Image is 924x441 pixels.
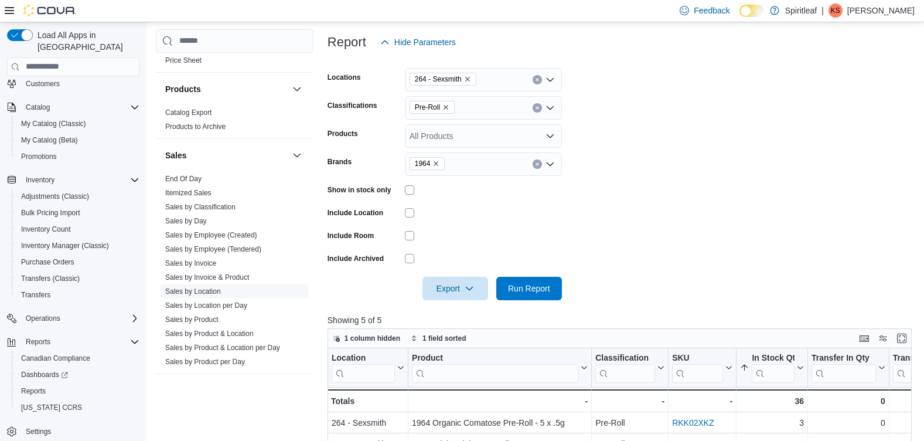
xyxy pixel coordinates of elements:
div: Pricing [156,53,313,72]
button: Open list of options [545,160,555,169]
span: 1964 [410,157,445,170]
button: Reports [2,334,144,350]
span: Settings [26,427,51,436]
span: Transfers (Classic) [21,274,80,283]
button: Remove Pre-Roll from selection in this group [442,104,449,111]
span: Washington CCRS [16,401,139,415]
a: Sales by Day [165,217,207,225]
span: Transfers (Classic) [16,272,139,286]
div: SKU URL [672,352,723,382]
button: Inventory [21,173,59,187]
span: My Catalog (Beta) [16,133,139,147]
button: Canadian Compliance [12,350,144,367]
button: Enter fullscreen [895,331,909,345]
a: My Catalog (Classic) [16,117,91,131]
span: 1 column hidden [345,334,400,343]
div: - [595,394,664,408]
a: Sales by Product per Day [165,358,245,366]
span: My Catalog (Classic) [16,117,139,131]
div: SKU [672,352,723,364]
a: Reports [16,384,50,398]
button: 1 column hidden [328,331,405,345]
button: Open list of options [545,75,555,84]
span: [US_STATE] CCRS [21,403,82,412]
span: Reports [21,386,46,396]
span: Pre-Roll [410,101,455,114]
button: Reports [12,383,144,399]
span: End Of Day [165,174,202,184]
h3: Products [165,83,201,95]
span: Adjustments (Classic) [21,192,89,201]
button: Reports [21,335,55,349]
a: Transfers [16,288,55,302]
span: Sales by Product [165,315,219,324]
a: Dashboards [12,367,144,383]
span: My Catalog (Beta) [21,135,78,145]
button: Open list of options [545,103,555,113]
button: Inventory [2,172,144,188]
div: Kennedy S [828,4,843,18]
div: Product [412,352,578,364]
span: Run Report [508,283,550,294]
span: Pre-Roll [415,101,440,113]
button: Adjustments (Classic) [12,188,144,205]
a: Sales by Employee (Created) [165,231,257,239]
h3: Sales [165,150,187,161]
a: Sales by Invoice [165,259,216,267]
a: Settings [21,425,56,439]
span: Inventory Manager (Classic) [16,239,139,253]
div: - [672,394,732,408]
span: Catalog [21,100,139,114]
button: Open list of options [545,131,555,141]
button: [US_STATE] CCRS [12,399,144,416]
label: Include Room [328,231,374,240]
button: My Catalog (Classic) [12,116,144,132]
button: In Stock Qty [740,352,804,382]
label: Classifications [328,101,377,110]
div: Location [332,352,395,382]
div: 0 [812,394,885,408]
a: Price Sheet [165,56,202,65]
span: Load All Apps in [GEOGRAPHIC_DATA] [33,29,139,53]
button: Classification [595,352,664,382]
span: 1 field sorted [422,334,466,343]
a: My Catalog (Beta) [16,133,83,147]
div: Location [332,352,395,364]
div: Classification [595,352,655,364]
button: Display options [876,331,890,345]
button: Customers [2,75,144,92]
a: Sales by Product & Location [165,330,254,338]
button: Catalog [2,99,144,116]
div: Sales [156,172,313,374]
p: Spiritleaf [785,4,817,18]
a: Sales by Product & Location per Day [165,344,280,352]
span: Operations [26,314,60,323]
a: Transfers (Classic) [16,272,84,286]
span: Adjustments (Classic) [16,189,139,203]
a: Sales by Product [165,316,219,324]
span: My Catalog (Classic) [21,119,86,128]
span: Inventory [26,175,54,185]
button: Purchase Orders [12,254,144,270]
span: Transfers [21,290,50,300]
button: Transfers [12,287,144,303]
button: Location [332,352,404,382]
span: Inventory [21,173,139,187]
span: Bulk Pricing Import [21,208,80,218]
span: Canadian Compliance [21,354,90,363]
div: Transfer In Qty [812,352,876,364]
button: Operations [21,311,65,325]
span: Reports [21,335,139,349]
p: [PERSON_NAME] [847,4,915,18]
h3: Report [328,35,366,49]
div: Product [412,352,578,382]
button: Inventory Manager (Classic) [12,238,144,254]
div: 1964 Organic Comatose Pre-Roll - 5 x .5g [412,416,588,430]
a: Customers [21,77,64,91]
button: Products [290,82,304,96]
span: Sales by Invoice & Product [165,273,249,282]
span: Purchase Orders [16,255,139,269]
span: Inventory Count [21,225,71,234]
